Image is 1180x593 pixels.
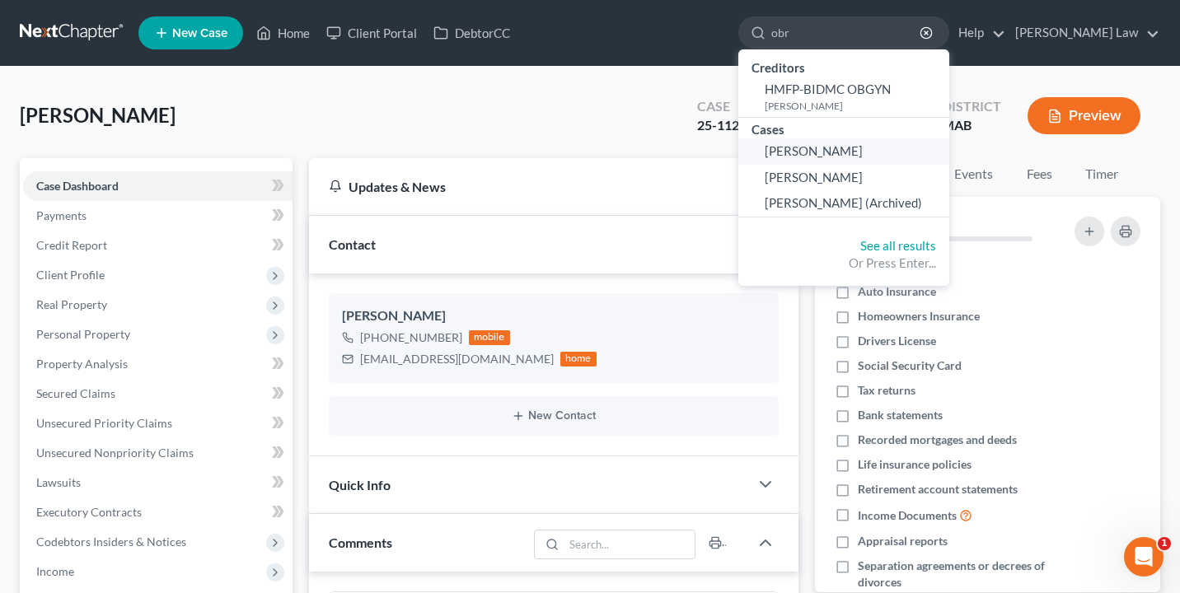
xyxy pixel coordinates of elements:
[942,116,1001,135] div: MAB
[425,18,518,48] a: DebtorCC
[248,18,318,48] a: Home
[36,505,142,519] span: Executory Contracts
[329,178,729,195] div: Updates & News
[36,564,74,578] span: Income
[36,268,105,282] span: Client Profile
[950,18,1005,48] a: Help
[23,497,293,527] a: Executory Contracts
[942,97,1001,116] div: District
[469,330,510,345] div: mobile
[858,456,972,473] span: Life insurance policies
[738,165,949,190] a: [PERSON_NAME]
[360,329,462,346] div: [PHONE_NUMBER]
[36,297,107,311] span: Real Property
[752,254,936,272] div: Or Press Enter...
[560,352,597,367] div: home
[858,558,1060,591] span: Separation agreements or decrees of divorces
[1158,537,1171,550] span: 1
[360,351,554,367] div: [EMAIL_ADDRESS][DOMAIN_NAME]
[20,103,176,127] span: [PERSON_NAME]
[23,201,293,231] a: Payments
[36,327,130,341] span: Personal Property
[36,475,81,489] span: Lawsuits
[36,179,119,193] span: Case Dashboard
[329,535,392,550] span: Comments
[771,17,922,48] input: Search by name...
[858,432,1017,448] span: Recorded mortgages and deeds
[36,446,194,460] span: Unsecured Nonpriority Claims
[858,308,980,325] span: Homeowners Insurance
[858,283,936,300] span: Auto Insurance
[329,236,376,252] span: Contact
[564,530,695,558] input: Search...
[738,190,949,216] a: [PERSON_NAME] (Archived)
[23,171,293,201] a: Case Dashboard
[765,195,922,210] span: [PERSON_NAME] (Archived)
[36,357,128,371] span: Property Analysis
[765,99,945,113] small: [PERSON_NAME]
[738,56,949,77] div: Creditors
[1124,537,1164,577] iframe: Intercom live chat
[36,535,186,549] span: Codebtors Insiders & Notices
[1007,18,1159,48] a: [PERSON_NAME] Law
[860,238,936,253] a: See all results
[858,382,915,399] span: Tax returns
[23,349,293,379] a: Property Analysis
[858,533,948,549] span: Appraisal reports
[23,379,293,409] a: Secured Claims
[342,306,766,326] div: [PERSON_NAME]
[941,158,1006,190] a: Events
[765,143,863,158] span: [PERSON_NAME]
[36,386,115,400] span: Secured Claims
[318,18,425,48] a: Client Portal
[36,208,87,222] span: Payments
[23,468,293,497] a: Lawsuits
[23,409,293,438] a: Unsecured Priority Claims
[858,481,1018,497] span: Retirement account statements
[172,27,227,40] span: New Case
[858,407,943,423] span: Bank statements
[765,82,891,96] span: HMFP-BIDMC OBGYN
[858,357,962,374] span: Social Security Card
[36,238,107,252] span: Credit Report
[1013,158,1065,190] a: Fees
[765,170,863,184] span: [PERSON_NAME]
[23,438,293,468] a: Unsecured Nonpriority Claims
[697,97,754,116] div: Case
[329,477,391,493] span: Quick Info
[1072,158,1131,190] a: Timer
[738,138,949,164] a: [PERSON_NAME]
[738,118,949,138] div: Cases
[858,333,936,349] span: Drivers License
[1028,97,1140,134] button: Preview
[738,77,949,117] a: HMFP-BIDMC OBGYN[PERSON_NAME]
[342,409,766,423] button: New Contact
[23,231,293,260] a: Credit Report
[36,416,172,430] span: Unsecured Priority Claims
[858,507,957,524] span: Income Documents
[697,116,754,135] div: 25-11248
